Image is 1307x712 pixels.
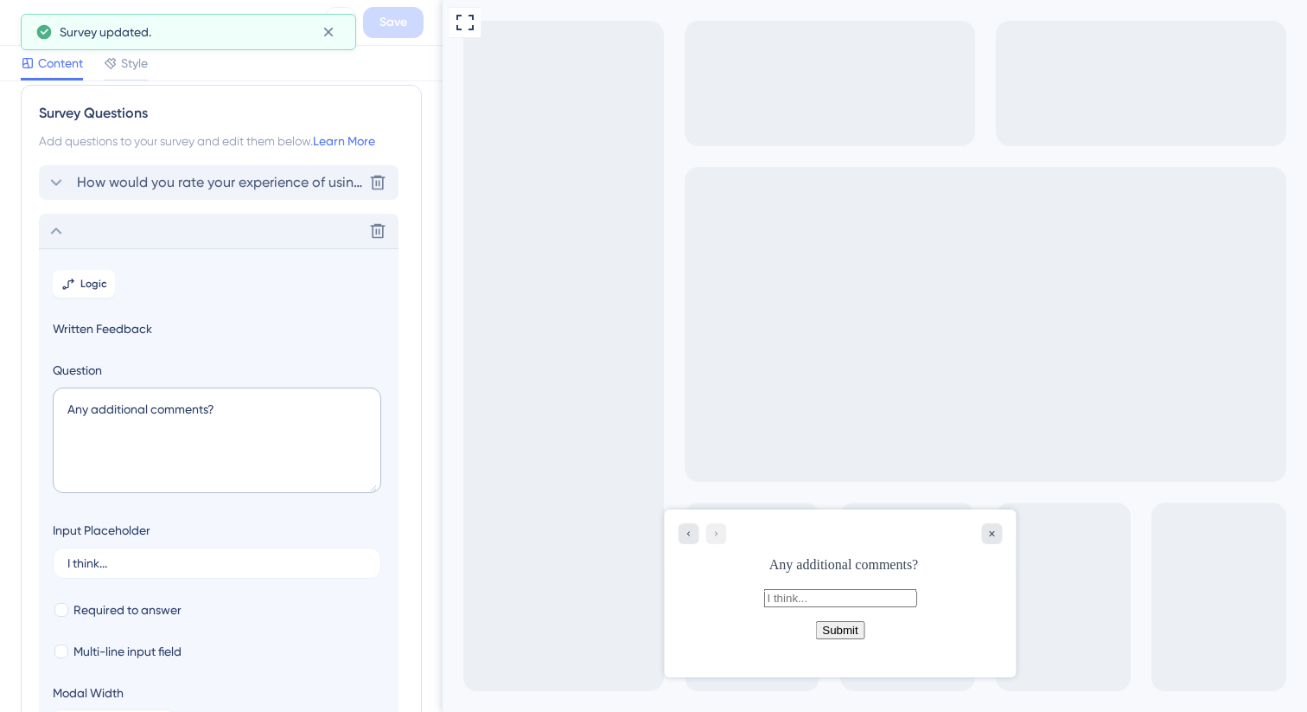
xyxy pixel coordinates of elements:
div: Modal Width [53,683,174,703]
button: Logic [53,270,115,298]
div: Survey Questions [39,103,404,124]
span: Style [121,53,148,74]
div: Add questions to your survey and edit them below. [39,131,404,151]
span: Logic [80,277,107,291]
div: Media in Grid - Feedback [55,10,318,35]
span: Content [38,53,83,74]
a: Learn More [313,134,375,148]
span: Multi-line input field [73,641,182,662]
span: Save [379,12,407,33]
input: Type a placeholder [67,557,367,569]
div: Input Placeholder [53,520,150,541]
button: Save [363,7,424,38]
label: Question [53,360,385,381]
span: Written Feedback [53,318,385,339]
span: How would you rate your experience of using Personalized media in grid feature (1-10)? [77,172,362,193]
iframe: UserGuiding Survey [222,510,574,677]
span: Required to answer [73,600,182,620]
textarea: Any additional comments? [53,388,381,493]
